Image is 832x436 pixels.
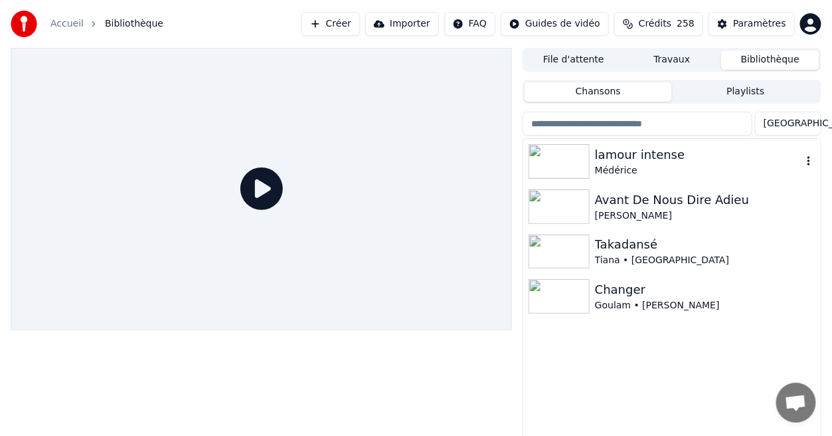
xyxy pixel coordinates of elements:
[708,12,795,36] button: Paramètres
[595,209,815,223] div: [PERSON_NAME]
[595,254,815,267] div: Tiana • [GEOGRAPHIC_DATA]
[501,12,609,36] button: Guides de vidéo
[365,12,439,36] button: Importer
[301,12,360,36] button: Créer
[11,11,37,37] img: youka
[721,51,819,70] button: Bibliothèque
[50,17,163,31] nav: breadcrumb
[595,146,802,164] div: lamour intense
[595,191,815,209] div: Avant De Nous Dire Adieu
[595,299,815,312] div: Goulam • [PERSON_NAME]
[776,383,816,423] a: Ouvrir le chat
[595,235,815,254] div: Takadansé
[672,82,819,102] button: Playlists
[105,17,163,31] span: Bibliothèque
[50,17,84,31] a: Accueil
[623,51,721,70] button: Travaux
[595,280,815,299] div: Changer
[639,17,671,31] span: Crédits
[614,12,703,36] button: Crédits258
[677,17,695,31] span: 258
[733,17,786,31] div: Paramètres
[525,82,672,102] button: Chansons
[595,164,802,177] div: Médérice
[525,51,623,70] button: File d'attente
[444,12,495,36] button: FAQ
